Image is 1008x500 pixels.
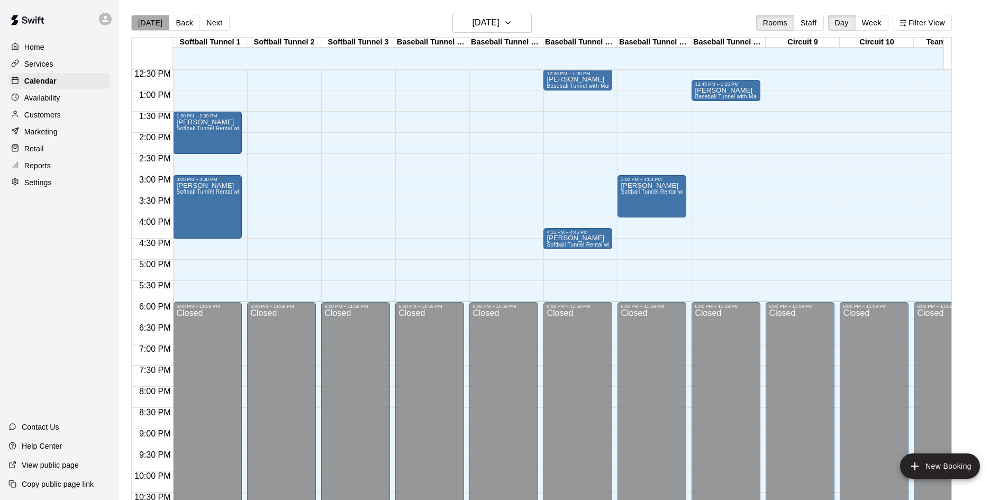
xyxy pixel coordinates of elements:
span: 7:00 PM [137,344,174,353]
div: 6:00 PM – 11:59 PM [769,304,831,309]
a: Customers [8,107,111,123]
button: Staff [794,15,824,31]
div: Circuit 9 [766,38,840,48]
span: 10:00 PM [132,471,173,480]
button: [DATE] [131,15,169,31]
span: 1:30 PM [137,112,174,121]
button: Next [199,15,229,31]
button: [DATE] [452,13,532,33]
div: Baseball Tunnel 6 (Machine) [543,38,617,48]
span: 5:30 PM [137,281,174,290]
span: 8:30 PM [137,408,174,417]
span: Softball Tunnel Rental with Machine [176,189,267,195]
a: Settings [8,175,111,190]
a: Reports [8,158,111,174]
p: View public page [22,460,79,470]
div: 3:00 PM – 4:00 PM [621,177,683,182]
span: 12:30 PM [132,69,173,78]
span: 2:30 PM [137,154,174,163]
div: 3:00 PM – 4:30 PM: robles [173,175,242,239]
div: 1:30 PM – 2:30 PM [176,113,239,119]
div: Baseball Tunnel 7 (Mound/Machine) [617,38,692,48]
p: Marketing [24,126,58,137]
span: Softball Tunnel Rental with Machine [621,189,711,195]
p: Services [24,59,53,69]
div: Softball Tunnel 1 [173,38,247,48]
p: Customers [24,110,61,120]
span: 8:00 PM [137,387,174,396]
span: 6:30 PM [137,323,174,332]
h6: [DATE] [473,15,500,30]
span: 3:00 PM [137,175,174,184]
span: 7:30 PM [137,366,174,375]
div: 6:00 PM – 11:59 PM [398,304,461,309]
span: Baseball Tunnel with Machine [547,83,622,89]
span: 3:30 PM [137,196,174,205]
div: 6:00 PM – 11:59 PM [843,304,905,309]
div: 12:45 PM – 1:15 PM [695,81,757,87]
div: Circuit 10 [840,38,914,48]
button: Week [855,15,888,31]
div: Softball Tunnel 3 [321,38,395,48]
span: 9:30 PM [137,450,174,459]
a: Services [8,56,111,72]
p: Settings [24,177,52,188]
p: Calendar [24,76,57,86]
div: 6:00 PM – 11:59 PM [176,304,239,309]
div: 6:00 PM – 11:59 PM [917,304,979,309]
div: 6:00 PM – 11:59 PM [547,304,609,309]
span: Baseball Tunnel with Machine [695,94,770,99]
button: add [900,453,980,479]
div: Baseball Tunnel 5 (Machine) [469,38,543,48]
p: Help Center [22,441,62,451]
div: 1:30 PM – 2:30 PM: Jennings [173,112,242,154]
button: Back [169,15,200,31]
div: 6:00 PM – 11:59 PM [621,304,683,309]
button: Rooms [756,15,794,31]
div: Baseball Tunnel 4 (Machine) [395,38,469,48]
div: 12:45 PM – 1:15 PM: Egleston [692,80,760,101]
p: Contact Us [22,422,59,432]
button: Day [828,15,856,31]
div: 3:00 PM – 4:30 PM [176,177,239,182]
div: 4:15 PM – 4:45 PM: kleiner [543,228,612,249]
p: Retail [24,143,44,154]
a: Home [8,39,111,55]
div: 12:30 PM – 1:00 PM [547,71,609,76]
p: Copy public page link [22,479,94,489]
p: Home [24,42,44,52]
div: 6:00 PM – 11:59 PM [695,304,757,309]
div: Team Room 1 [914,38,988,48]
div: Softball Tunnel 2 [247,38,321,48]
span: 6:00 PM [137,302,174,311]
a: Availability [8,90,111,106]
span: 9:00 PM [137,429,174,438]
button: Filter View [893,15,952,31]
span: Softball Tunnel Rental with Machine [176,125,267,131]
a: Marketing [8,124,111,140]
div: 12:30 PM – 1:00 PM: Rob [543,69,612,90]
span: 1:00 PM [137,90,174,99]
a: Retail [8,141,111,157]
div: 4:15 PM – 4:45 PM [547,230,609,235]
p: Reports [24,160,51,171]
span: 4:30 PM [137,239,174,248]
span: Softball Tunnel Rental with Machine [547,242,637,248]
span: 5:00 PM [137,260,174,269]
div: 6:00 PM – 11:59 PM [324,304,387,309]
div: Baseball Tunnel 8 (Mound) [692,38,766,48]
span: 2:00 PM [137,133,174,142]
span: 4:00 PM [137,217,174,226]
p: Availability [24,93,60,103]
a: Calendar [8,73,111,89]
div: 6:00 PM – 11:59 PM [473,304,535,309]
